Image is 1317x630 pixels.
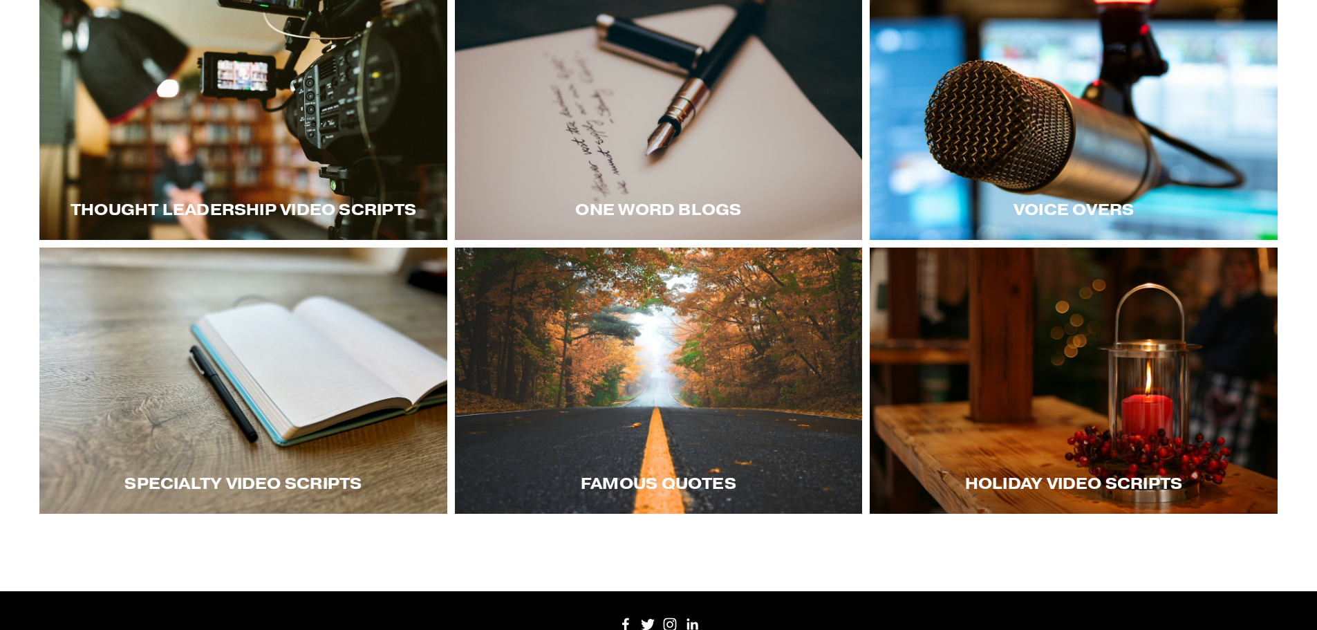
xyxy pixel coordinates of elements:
[581,474,736,493] span: Famous Quotes
[1014,200,1134,219] span: Voice Overs
[124,474,362,493] span: Specialty Video Scripts
[575,200,741,219] span: One word blogs
[71,200,416,219] span: Thought LEadership Video Scripts
[965,474,1183,493] span: Holiday Video Scripts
